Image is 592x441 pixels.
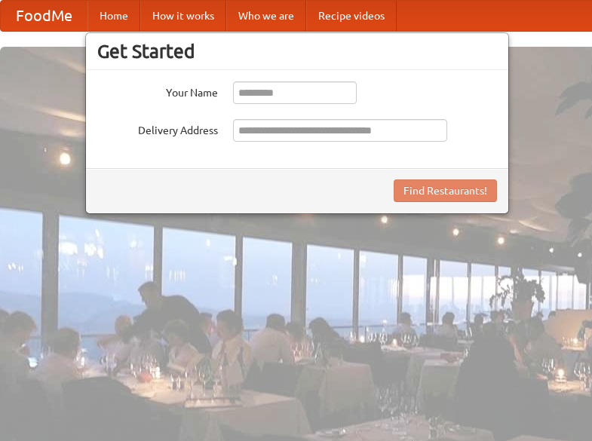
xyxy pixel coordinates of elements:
[140,1,226,31] a: How it works
[306,1,397,31] a: Recipe videos
[1,1,87,31] a: FoodMe
[226,1,306,31] a: Who we are
[97,40,497,63] h3: Get Started
[97,119,218,138] label: Delivery Address
[87,1,140,31] a: Home
[97,81,218,100] label: Your Name
[394,179,497,202] button: Find Restaurants!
